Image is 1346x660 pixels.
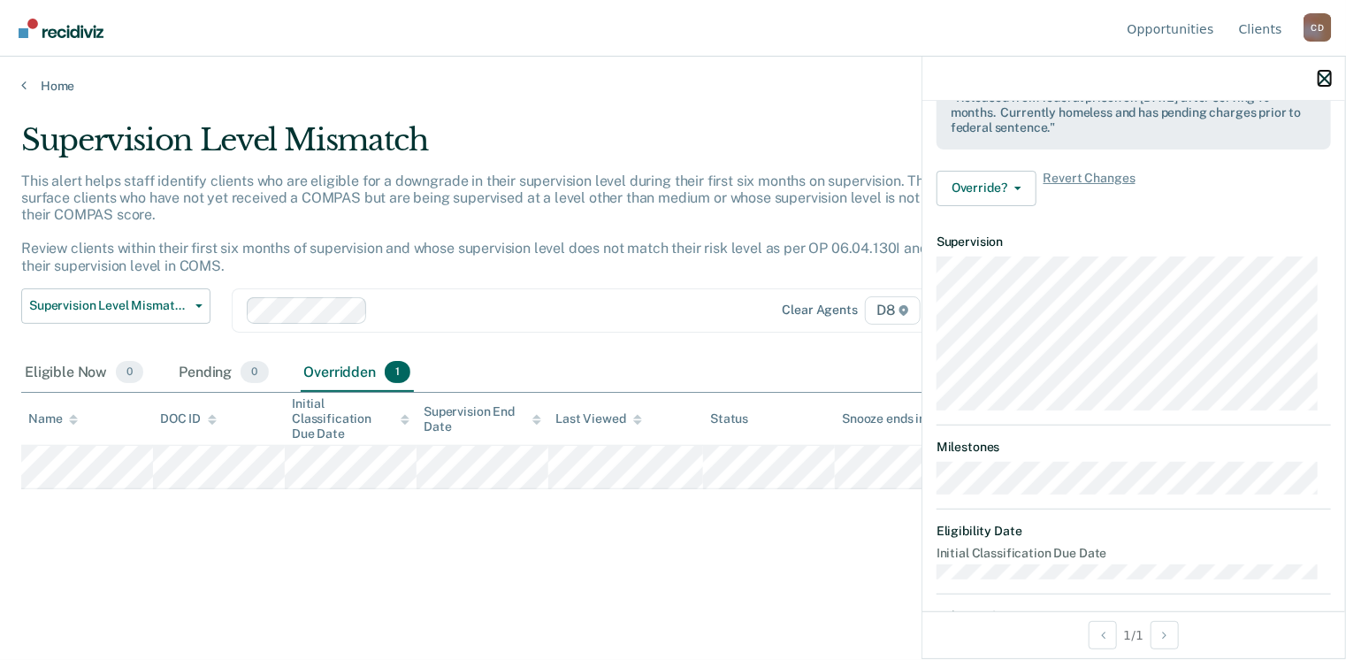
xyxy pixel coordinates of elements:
div: Clear agents [783,303,858,318]
pre: " Released from federal prison on [DATE] after serving 10 months. Currently homeless and has pend... [951,90,1317,134]
div: Supervision Level Mismatch [21,122,1031,173]
div: Status [710,411,748,426]
p: This alert helps staff identify clients who are eligible for a downgrade in their supervision lev... [21,173,1005,274]
dt: Initial Classification Due Date [937,546,1331,561]
dt: Milestones [937,440,1331,455]
div: Pending [175,354,271,393]
span: Revert Changes [1044,171,1136,206]
span: D8 [865,296,921,325]
div: Name [28,411,78,426]
div: Snooze ends in [842,411,942,426]
a: Home [21,78,1325,94]
div: Eligible Now [21,354,147,393]
dt: Eligibility Date [937,524,1331,539]
dt: Relevant Contact Notes [937,609,1331,624]
button: Profile dropdown button [1304,13,1332,42]
button: Previous Opportunity [1089,621,1117,649]
div: DOC ID [160,411,217,426]
span: 0 [116,361,143,384]
span: 1 [385,361,410,384]
div: 1 / 1 [922,611,1345,658]
button: Override? [937,171,1036,206]
div: Initial Classification Due Date [292,396,409,441]
span: Supervision Level Mismatch [29,298,188,313]
dt: Supervision [937,234,1331,249]
div: Supervision End Date [424,404,541,434]
img: Recidiviz [19,19,103,38]
div: C D [1304,13,1332,42]
div: Overridden [301,354,415,393]
button: Next Opportunity [1151,621,1179,649]
div: Last Viewed [555,411,641,426]
span: 0 [241,361,268,384]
